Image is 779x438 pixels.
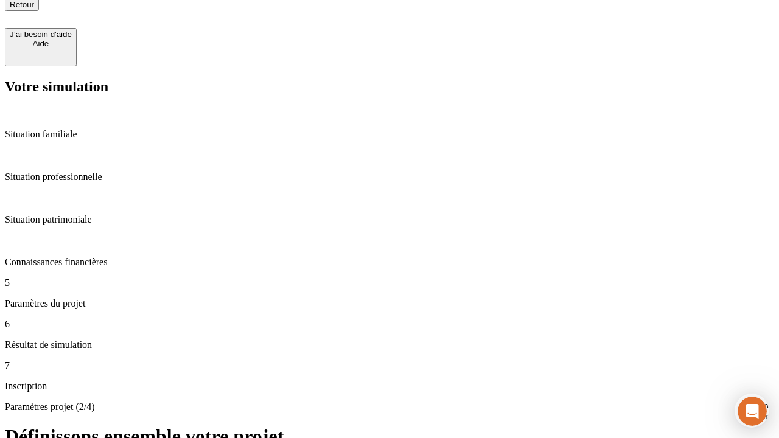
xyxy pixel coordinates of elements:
[13,10,299,20] div: Vous avez besoin d’aide ?
[5,214,774,225] p: Situation patrimoniale
[5,319,774,330] p: 6
[5,78,774,95] h2: Votre simulation
[10,39,72,48] div: Aide
[5,277,774,288] p: 5
[5,339,774,350] p: Résultat de simulation
[738,397,767,426] iframe: Intercom live chat
[5,360,774,371] p: 7
[5,401,774,412] p: Paramètres projet (2/4)
[5,28,77,66] button: J’ai besoin d'aideAide
[13,20,299,33] div: L’équipe répond généralement dans un délai de quelques minutes.
[5,298,774,309] p: Paramètres du projet
[5,172,774,182] p: Situation professionnelle
[5,257,774,268] p: Connaissances financières
[5,129,774,140] p: Situation familiale
[5,381,774,392] p: Inscription
[5,5,335,38] div: Ouvrir le Messenger Intercom
[735,394,769,428] iframe: Intercom live chat discovery launcher
[10,30,72,39] div: J’ai besoin d'aide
